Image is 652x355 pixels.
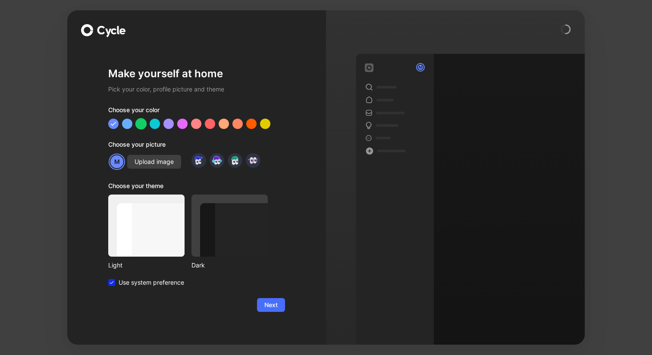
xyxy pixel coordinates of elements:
div: Light [108,260,185,270]
h1: Make yourself at home [108,67,285,81]
img: avatar [229,154,241,166]
span: Upload image [135,157,174,167]
div: M [417,64,424,71]
div: Choose your theme [108,181,268,195]
img: avatar [247,154,259,166]
div: Choose your color [108,105,285,119]
div: Dark [191,260,268,270]
span: Use system preference [119,277,184,288]
h2: Pick your color, profile picture and theme [108,84,285,94]
div: Choose your picture [108,139,285,153]
button: Next [257,298,285,312]
img: avatar [193,154,204,166]
button: Upload image [127,155,181,169]
img: workspace-default-logo-wX5zAyuM.png [365,63,373,72]
span: Next [264,300,278,310]
img: avatar [211,154,223,166]
div: M [110,154,124,169]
